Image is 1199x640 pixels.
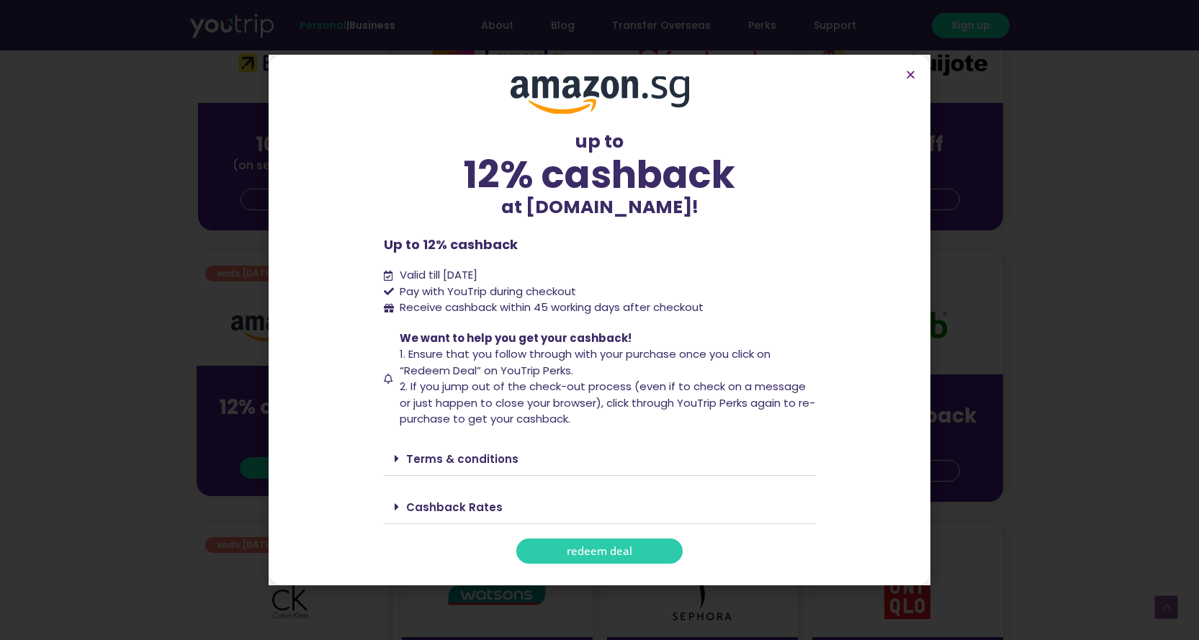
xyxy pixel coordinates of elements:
a: Cashback Rates [406,500,503,515]
span: 1. Ensure that you follow through with your purchase once you click on “Redeem Deal” on YouTrip P... [400,346,771,378]
span: 2. If you jump out of the check-out process (even if to check on a message or just happen to clos... [400,379,815,426]
span: Receive cashback within 45 working days after checkout [396,299,704,316]
span: We want to help you get your cashback! [400,330,632,346]
a: Close [905,69,916,80]
div: 12% cashback [384,156,816,194]
span: Pay with YouTrip during checkout [396,284,576,300]
div: up to at [DOMAIN_NAME]! [384,128,816,220]
span: redeem deal [567,546,632,556]
a: redeem deal [516,538,683,564]
p: Up to 12% cashback [384,235,816,254]
span: Valid till [DATE] [396,267,477,284]
div: Terms & conditions [384,442,816,476]
a: Terms & conditions [406,451,518,467]
div: Cashback Rates [384,490,816,524]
